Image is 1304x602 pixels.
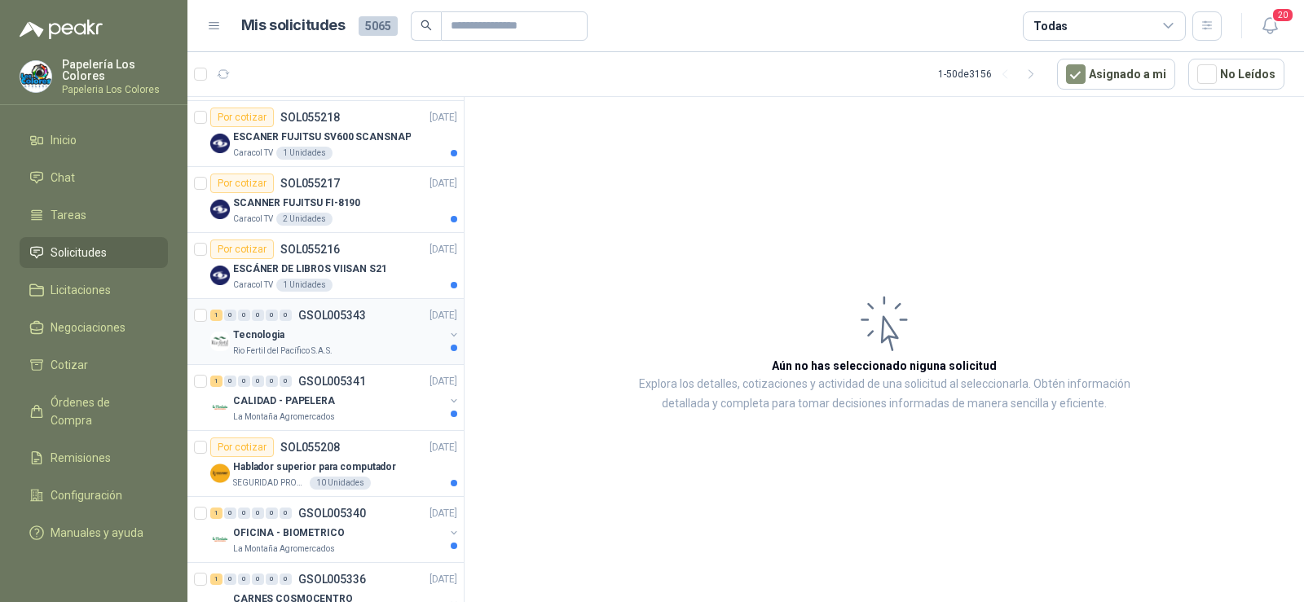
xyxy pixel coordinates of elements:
p: ESCANER FUJITSU SV600 SCANSNAP [233,130,411,145]
p: [DATE] [430,242,457,257]
p: GSOL005336 [298,573,366,585]
img: Company Logo [210,134,230,153]
p: Tecnologia [233,327,284,343]
p: [DATE] [430,374,457,389]
div: 1 [210,573,222,585]
span: Licitaciones [51,281,111,299]
p: [DATE] [430,440,457,455]
a: Licitaciones [20,275,168,305]
a: Por cotizarSOL055208[DATE] Company LogoHablador superior para computadorSEGURIDAD PROVISER LTDA10... [187,431,464,497]
div: 0 [224,508,236,519]
span: search [421,20,432,31]
p: SOL055217 [280,178,340,189]
p: Hablador superior para computador [233,459,396,475]
p: SEGURIDAD PROVISER LTDA [233,477,306,490]
div: Todas [1033,17,1068,35]
img: Company Logo [210,398,230,417]
a: Cotizar [20,349,168,380]
div: 0 [266,573,278,585]
span: Órdenes de Compra [51,393,152,429]
div: 0 [224,573,236,585]
p: Papeleria Los Colores [62,85,168,94]
p: Caracol TV [233,147,273,160]
div: 0 [238,508,250,519]
div: 0 [238,376,250,387]
span: 5065 [359,16,398,36]
img: Company Logo [210,464,230,483]
p: [DATE] [430,176,457,191]
div: 10 Unidades [310,477,371,490]
p: SOL055218 [280,112,340,123]
div: 0 [224,376,236,387]
div: 0 [238,310,250,321]
span: Manuales y ayuda [51,524,143,542]
a: Manuales y ayuda [20,517,168,548]
div: 1 Unidades [276,279,333,292]
span: Chat [51,169,75,187]
p: Explora los detalles, cotizaciones y actividad de una solicitud al seleccionarla. Obtén informaci... [628,375,1141,414]
a: Remisiones [20,442,168,473]
p: La Montaña Agromercados [233,543,335,556]
a: Configuración [20,480,168,511]
div: 0 [224,310,236,321]
div: 1 [210,508,222,519]
a: Por cotizarSOL055217[DATE] Company LogoSCANNER FUJITSU FI-8190Caracol TV2 Unidades [187,167,464,233]
span: Cotizar [51,356,88,374]
img: Company Logo [210,200,230,219]
h3: Aún no has seleccionado niguna solicitud [772,357,997,375]
img: Company Logo [210,529,230,549]
p: GSOL005341 [298,376,366,387]
p: [DATE] [430,308,457,323]
div: Por cotizar [210,239,274,259]
button: No Leídos [1188,59,1284,90]
p: [DATE] [430,110,457,125]
div: 1 [210,310,222,321]
a: 1 0 0 0 0 0 GSOL005341[DATE] Company LogoCALIDAD - PAPELERALa Montaña Agromercados [210,371,460,424]
img: Logo peakr [20,20,103,39]
a: Tareas [20,200,168,231]
img: Company Logo [210,266,230,285]
span: Tareas [51,206,86,224]
div: 0 [266,376,278,387]
div: 0 [252,573,264,585]
a: Negociaciones [20,312,168,343]
a: Órdenes de Compra [20,387,168,436]
div: Por cotizar [210,437,274,457]
p: GSOL005343 [298,310,366,321]
p: SOL055216 [280,244,340,255]
p: Caracol TV [233,279,273,292]
p: Rio Fertil del Pacífico S.A.S. [233,345,333,358]
div: 0 [238,573,250,585]
div: 1 [210,376,222,387]
div: 0 [252,310,264,321]
p: SOL055208 [280,442,340,453]
button: Asignado a mi [1057,59,1175,90]
a: Por cotizarSOL055216[DATE] Company LogoESCÁNER DE LIBROS VIISAN S21Caracol TV1 Unidades [187,233,464,299]
div: Por cotizar [210,108,274,127]
span: 20 [1271,7,1294,23]
p: [DATE] [430,572,457,587]
div: 1 Unidades [276,147,333,160]
div: Por cotizar [210,174,274,193]
p: ESCÁNER DE LIBROS VIISAN S21 [233,261,387,277]
div: 1 - 50 de 3156 [938,61,1044,87]
span: Configuración [51,486,122,504]
p: SCANNER FUJITSU FI-8190 [233,196,360,211]
p: OFICINA - BIOMETRICO [233,525,345,541]
a: 1 0 0 0 0 0 GSOL005343[DATE] Company LogoTecnologiaRio Fertil del Pacífico S.A.S. [210,305,460,358]
a: Solicitudes [20,237,168,268]
a: Por cotizarSOL055218[DATE] Company LogoESCANER FUJITSU SV600 SCANSNAPCaracol TV1 Unidades [187,101,464,167]
p: CALIDAD - PAPELERA [233,393,335,409]
div: 0 [252,376,264,387]
div: 0 [266,310,278,321]
span: Inicio [51,131,77,149]
a: 1 0 0 0 0 0 GSOL005340[DATE] Company LogoOFICINA - BIOMETRICOLa Montaña Agromercados [210,503,460,556]
div: 0 [280,376,292,387]
img: Company Logo [210,332,230,351]
div: 0 [252,508,264,519]
a: Inicio [20,125,168,156]
p: Papelería Los Colores [62,59,168,81]
p: La Montaña Agromercados [233,411,335,424]
div: 0 [280,310,292,321]
h1: Mis solicitudes [241,14,346,37]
